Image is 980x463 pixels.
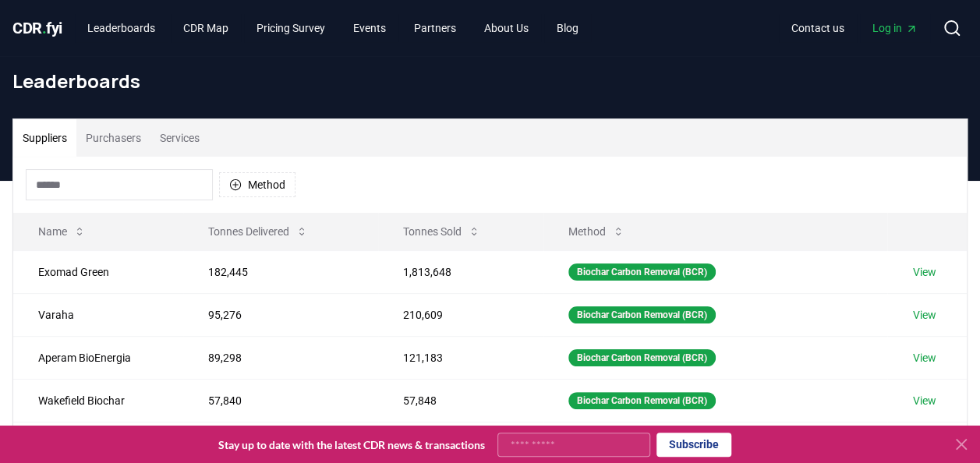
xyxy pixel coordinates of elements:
[75,14,591,42] nav: Main
[912,307,936,323] a: View
[76,119,150,157] button: Purchasers
[556,216,637,247] button: Method
[219,172,295,197] button: Method
[378,379,543,422] td: 57,848
[779,14,857,42] a: Contact us
[568,263,716,281] div: Biochar Carbon Removal (BCR)
[13,379,183,422] td: Wakefield Biochar
[378,336,543,379] td: 121,183
[183,250,378,293] td: 182,445
[568,392,716,409] div: Biochar Carbon Removal (BCR)
[183,336,378,379] td: 89,298
[341,14,398,42] a: Events
[912,350,936,366] a: View
[171,14,241,42] a: CDR Map
[544,14,591,42] a: Blog
[568,349,716,366] div: Biochar Carbon Removal (BCR)
[912,264,936,280] a: View
[912,393,936,408] a: View
[378,293,543,336] td: 210,609
[183,379,378,422] td: 57,840
[13,336,183,379] td: Aperam BioEnergia
[779,14,930,42] nav: Main
[378,250,543,293] td: 1,813,648
[872,20,918,36] span: Log in
[150,119,209,157] button: Services
[13,250,183,293] td: Exomad Green
[196,216,320,247] button: Tonnes Delivered
[42,19,47,37] span: .
[568,306,716,323] div: Biochar Carbon Removal (BCR)
[13,119,76,157] button: Suppliers
[860,14,930,42] a: Log in
[13,293,183,336] td: Varaha
[183,293,378,336] td: 95,276
[391,216,493,247] button: Tonnes Sold
[244,14,338,42] a: Pricing Survey
[12,19,62,37] span: CDR fyi
[75,14,168,42] a: Leaderboards
[12,17,62,39] a: CDR.fyi
[26,216,98,247] button: Name
[12,69,968,94] h1: Leaderboards
[472,14,541,42] a: About Us
[402,14,469,42] a: Partners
